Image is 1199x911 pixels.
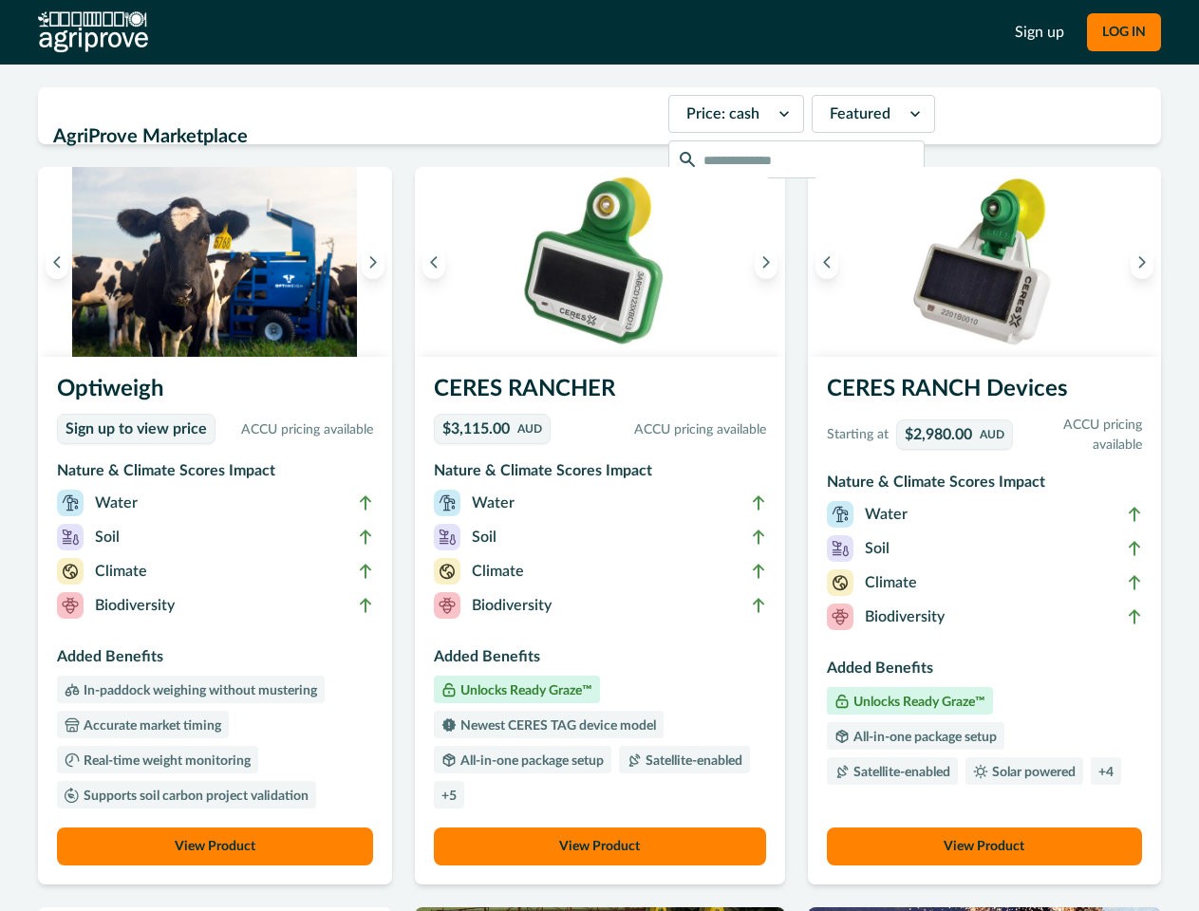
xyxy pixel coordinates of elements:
p: Accurate market timing [80,719,221,733]
p: AUD [980,429,1004,440]
h3: Optiweigh [57,372,373,414]
h3: Nature & Climate Scores Impact [57,459,373,490]
button: Previous image [422,245,445,279]
h3: CERES RANCHER [434,372,766,414]
p: Climate [95,560,147,583]
p: ACCU pricing available [223,420,373,440]
p: Solar powered [988,766,1076,779]
h3: Added Benefits [434,645,766,676]
img: A screenshot of the Ready Graze application showing a 3D map of animal positions [38,167,392,357]
a: Sign up [1015,21,1064,44]
p: Biodiversity [865,605,945,628]
p: $2,980.00 [905,427,972,442]
h2: AgriProve Marketplace [53,119,657,155]
button: Next image [362,245,384,279]
p: + 4 [1098,766,1114,779]
p: Sign up to view price [66,420,207,438]
p: In-paddock weighing without mustering [80,684,317,697]
button: View Product [57,827,373,865]
p: Biodiversity [95,594,175,617]
h3: Added Benefits [827,657,1143,687]
p: Supports soil carbon project validation [80,790,309,803]
p: Water [95,492,138,514]
button: LOG IN [1087,13,1161,51]
p: Newest CERES TAG device model [457,719,656,733]
h3: Added Benefits [57,645,373,676]
p: ACCU pricing available [1021,416,1143,455]
p: + 5 [441,790,457,803]
img: A single CERES RANCHER device [415,167,785,357]
p: Water [865,503,908,526]
h3: Nature & Climate Scores Impact [827,471,1143,501]
img: A single CERES RANCH device [808,167,1162,357]
p: Unlocks Ready Graze™ [850,696,985,709]
p: Starting at [827,425,889,445]
h3: Nature & Climate Scores Impact [434,459,766,490]
a: Sign up to view price [57,414,215,444]
h3: CERES RANCH Devices [827,372,1143,414]
p: Soil [95,526,120,548]
p: AUD [517,423,542,435]
p: All-in-one package setup [850,731,997,744]
p: All-in-one package setup [457,754,604,768]
p: Soil [865,537,890,560]
p: Satellite-enabled [850,766,950,779]
p: Real-time weight monitoring [80,754,251,768]
button: Previous image [46,245,68,279]
button: View Product [827,827,1143,865]
p: Satellite-enabled [642,754,742,768]
p: Unlocks Ready Graze™ [457,684,592,697]
button: Next image [755,245,777,279]
p: $3,115.00 [442,421,510,437]
p: Climate [472,560,524,583]
p: Soil [472,526,496,548]
p: ACCU pricing available [558,420,766,440]
p: Water [472,492,515,514]
p: Climate [865,571,917,594]
p: Biodiversity [472,594,552,617]
button: View Product [434,827,766,865]
button: Next image [1131,245,1153,279]
img: AgriProve logo [38,11,148,53]
button: Previous image [815,245,838,279]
